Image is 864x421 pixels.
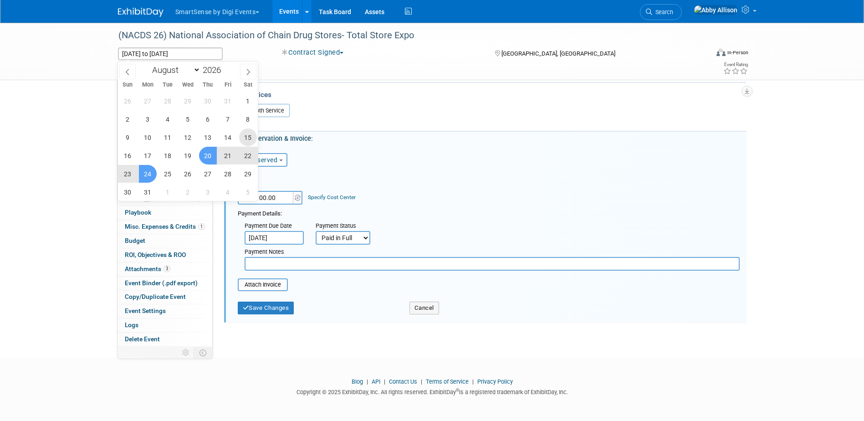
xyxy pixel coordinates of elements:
[179,147,197,164] span: August 19, 2026
[125,279,198,287] span: Event Binder (.pdf export)
[125,209,151,216] span: Playbook
[124,195,152,202] span: Tasks
[716,49,726,56] img: Format-Inperson.png
[179,110,197,128] span: August 5, 2026
[158,82,178,88] span: Tue
[138,82,158,88] span: Mon
[119,147,137,164] span: August 16, 2026
[118,248,212,262] a: ROI, Objectives & ROO
[118,8,164,17] img: ExhibitDay
[118,80,212,93] a: Event Information
[159,147,177,164] span: August 18, 2026
[219,128,237,146] span: August 14, 2026
[238,302,294,314] button: Save Changes
[139,128,157,146] span: August 10, 2026
[238,153,287,167] button: Reserved
[159,110,177,128] span: August 4, 2026
[219,165,237,183] span: August 28, 2026
[139,183,157,201] span: August 31, 2026
[118,108,212,122] a: Staff
[139,165,157,183] span: August 24, 2026
[194,347,212,359] td: Toggle Event Tabs
[178,82,198,88] span: Wed
[239,165,257,183] span: August 29, 2026
[239,110,257,128] span: August 8, 2026
[118,122,212,135] a: Travel Reservations
[119,128,137,146] span: August 9, 2026
[119,110,137,128] span: August 2, 2026
[199,147,217,164] span: August 20, 2026
[199,183,217,201] span: September 3, 2026
[245,222,302,231] div: Payment Due Date
[139,147,157,164] span: August 17, 2026
[179,165,197,183] span: August 26, 2026
[159,183,177,201] span: September 1, 2026
[164,265,170,272] span: 3
[178,347,194,359] td: Personalize Event Tab Strip
[125,265,170,272] span: Attachments
[118,234,212,248] a: Budget
[159,165,177,183] span: August 25, 2026
[238,207,740,218] div: Payment Details:
[118,290,212,304] a: Copy/Duplicate Event
[118,206,212,220] a: Playbook
[218,82,238,88] span: Fri
[198,82,218,88] span: Thu
[364,378,370,385] span: |
[219,92,237,110] span: July 31, 2026
[179,92,197,110] span: July 29, 2026
[352,378,363,385] a: Blog
[470,378,476,385] span: |
[200,65,228,75] input: Year
[228,132,746,143] div: Booth Reservation & Invoice:
[119,92,137,110] span: July 26, 2026
[125,321,138,329] span: Logs
[118,220,212,234] a: Misc. Expenses & Credits1
[125,307,166,314] span: Event Settings
[159,92,177,110] span: July 28, 2026
[118,82,138,88] span: Sun
[118,304,212,318] a: Event Settings
[456,388,459,393] sup: ®
[655,47,749,61] div: Event Format
[148,64,200,76] select: Month
[118,150,212,164] a: Giveaways
[242,156,278,164] a: Reserved
[118,192,212,206] a: Tasks0%
[119,165,137,183] span: August 23, 2026
[118,277,212,290] a: Event Binder (.pdf export)
[179,183,197,201] span: September 2, 2026
[224,90,746,100] div: Booth Services
[159,128,177,146] span: August 11, 2026
[199,128,217,146] span: August 13, 2026
[372,378,380,385] a: API
[316,222,377,231] div: Payment Status
[409,302,439,314] button: Cancel
[199,165,217,183] span: August 27, 2026
[125,223,205,230] span: Misc. Expenses & Credits
[723,62,748,67] div: Event Rating
[382,378,388,385] span: |
[179,128,197,146] span: August 12, 2026
[219,183,237,201] span: September 4, 2026
[118,94,212,108] a: Booth
[501,50,615,57] span: [GEOGRAPHIC_DATA], [GEOGRAPHIC_DATA]
[199,92,217,110] span: July 30, 2026
[477,378,513,385] a: Privacy Policy
[239,128,257,146] span: August 15, 2026
[419,378,424,385] span: |
[115,27,695,44] div: (NACDS 26) National Association of Chain Drug Stores- Total Store Expo
[118,262,212,276] a: Attachments3
[198,223,205,230] span: 1
[239,183,257,201] span: September 5, 2026
[652,9,673,15] span: Search
[640,4,682,20] a: Search
[118,164,212,178] a: Shipments
[118,333,212,346] a: Delete Event
[118,47,223,60] input: Event Start Date - End Date
[245,248,740,257] div: Payment Notes
[118,318,212,332] a: Logs
[727,49,748,56] div: In-Person
[118,136,212,149] a: Asset Reservations
[389,378,417,385] a: Contact Us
